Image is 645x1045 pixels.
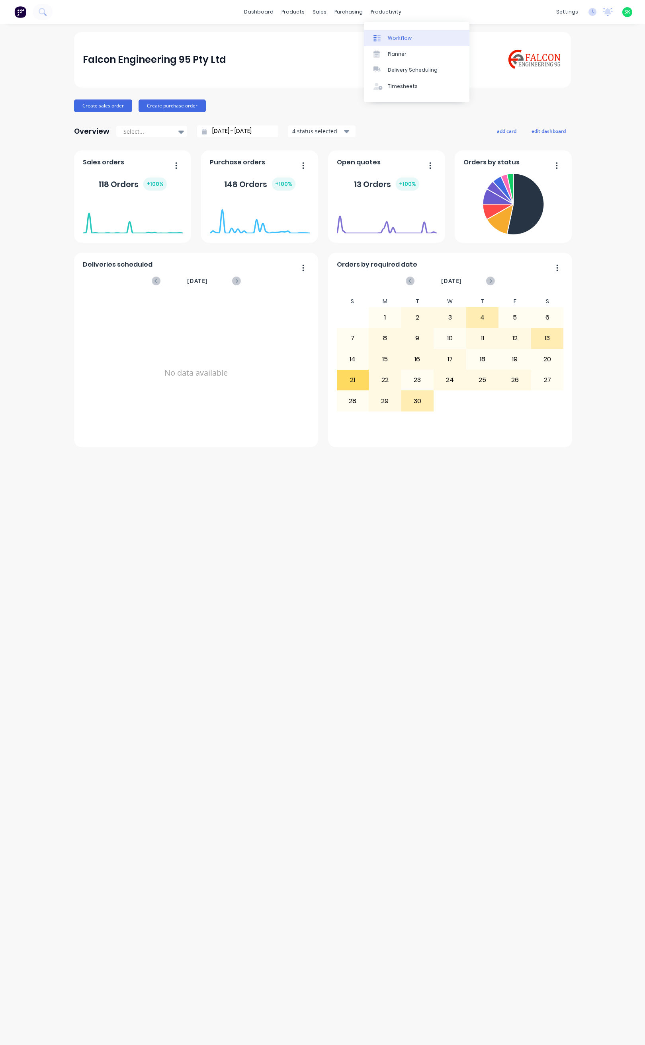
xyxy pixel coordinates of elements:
div: S [336,296,369,307]
div: 148 Orders [224,177,295,191]
button: Create purchase order [139,99,206,112]
span: Purchase orders [210,158,265,167]
div: T [466,296,499,307]
div: sales [309,6,330,18]
div: 21 [337,370,369,390]
div: Workflow [388,35,412,42]
div: 12 [499,328,531,348]
div: Timesheets [388,83,418,90]
div: Falcon Engineering 95 Pty Ltd [83,52,226,68]
div: 11 [467,328,498,348]
button: edit dashboard [526,126,571,136]
div: 2 [402,308,434,328]
div: 3 [434,308,466,328]
div: productivity [367,6,405,18]
span: SK [624,8,630,16]
div: No data available [83,296,310,450]
div: 13 Orders [354,177,419,191]
div: W [434,296,466,307]
span: [DATE] [441,277,462,285]
div: 4 [467,308,498,328]
div: 5 [499,308,531,328]
div: 29 [369,391,401,411]
a: Timesheets [364,78,469,94]
div: 1 [369,308,401,328]
span: Deliveries scheduled [83,260,152,269]
div: 4 status selected [292,127,342,135]
img: Factory [14,6,26,18]
div: 26 [499,370,531,390]
span: Open quotes [337,158,381,167]
a: Workflow [364,30,469,46]
div: 25 [467,370,498,390]
div: Overview [74,123,109,139]
div: 24 [434,370,466,390]
div: 27 [532,370,563,390]
div: 30 [402,391,434,411]
div: 13 [532,328,563,348]
div: 19 [499,349,531,369]
button: 4 status selected [288,125,356,137]
div: 22 [369,370,401,390]
div: + 100 % [272,177,295,191]
div: 20 [532,349,563,369]
div: 9 [402,328,434,348]
div: 7 [337,328,369,348]
div: 28 [337,391,369,411]
div: Planner [388,51,407,58]
div: S [531,296,564,307]
div: 18 [467,349,498,369]
div: M [369,296,401,307]
img: Falcon Engineering 95 Pty Ltd [506,48,562,71]
div: Delivery Scheduling [388,66,438,74]
div: + 100 % [396,177,419,191]
div: T [401,296,434,307]
div: F [498,296,531,307]
div: 8 [369,328,401,348]
div: 16 [402,349,434,369]
span: [DATE] [187,277,208,285]
span: Sales orders [83,158,124,167]
a: Planner [364,46,469,62]
span: Orders by status [463,158,520,167]
a: dashboard [240,6,278,18]
div: 14 [337,349,369,369]
div: products [278,6,309,18]
div: 118 Orders [98,177,167,191]
button: Create sales order [74,99,132,112]
a: Delivery Scheduling [364,62,469,78]
div: 6 [532,308,563,328]
div: settings [552,6,582,18]
div: 15 [369,349,401,369]
div: 23 [402,370,434,390]
div: 10 [434,328,466,348]
div: purchasing [330,6,367,18]
div: + 100 % [143,177,167,191]
button: add card [492,126,522,136]
div: 17 [434,349,466,369]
